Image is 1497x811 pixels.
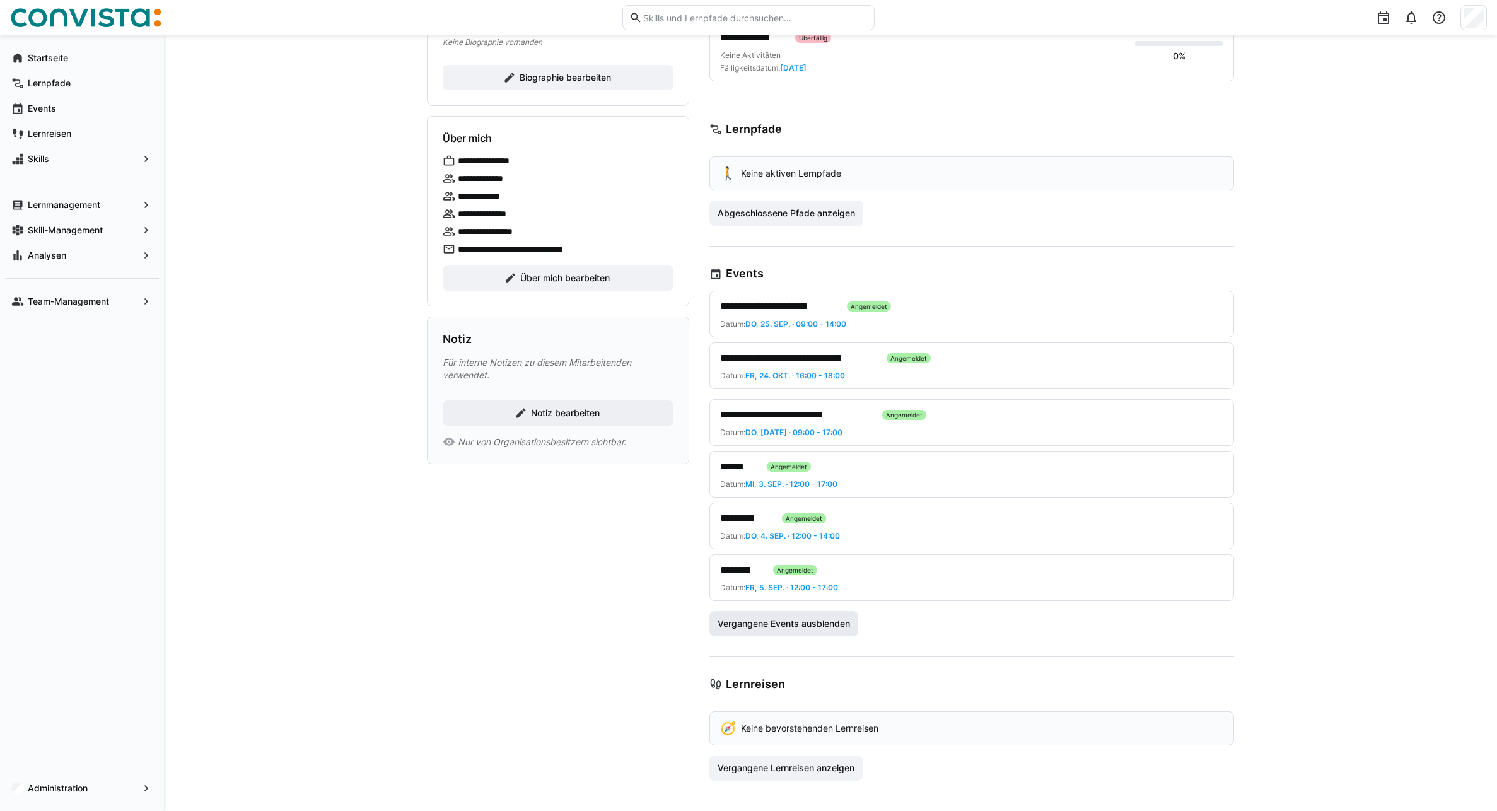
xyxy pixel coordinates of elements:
p: Für interne Notizen zu diesem Mitarbeitenden verwendet. [443,356,673,382]
button: Abgeschlossene Pfade anzeigen [709,201,863,226]
input: Skills und Lernpfade durchsuchen… [642,12,868,23]
div: Datum: [720,319,1213,329]
div: Datum: [720,371,1213,381]
h3: Events [726,267,764,281]
div: Datum: [720,479,1213,489]
h3: Notiz [443,332,472,346]
button: Notiz bearbeiten [443,400,673,426]
span: Keine Aktivitäten [720,50,781,60]
h3: Lernpfade [726,122,782,136]
span: Do, 4. Sep. · 12:00 - 14:00 [745,531,840,540]
div: 🧭 [720,722,736,735]
span: Biographie bearbeiten [518,71,613,84]
span: Abgeschlossene Pfade anzeigen [716,207,857,219]
h3: Lernreisen [726,677,785,691]
span: Nur von Organisationsbesitzern sichtbar. [458,436,626,448]
span: Angemeldet [890,354,927,362]
span: Angemeldet [886,411,923,419]
span: Angemeldet [851,303,887,310]
span: Do, 25. Sep. · 09:00 - 14:00 [745,319,846,329]
span: [DATE] [780,63,807,73]
span: Vergangene Lernreisen anzeigen [716,762,856,774]
div: Überfällig [795,33,831,43]
button: Über mich bearbeiten [443,265,673,291]
div: 🚶 [720,167,736,180]
span: Mi, 3. Sep. · 12:00 - 17:00 [745,479,837,489]
h4: Über mich [443,132,492,144]
span: Angemeldet [786,515,822,522]
button: Vergangene Lernreisen anzeigen [709,756,863,781]
span: Fr, 24. Okt. · 16:00 - 18:00 [745,371,845,380]
div: Fälligkeitsdatum: [720,63,807,73]
span: Notiz bearbeiten [529,407,602,419]
p: Keine Biographie vorhanden [443,37,673,47]
span: Angemeldet [771,463,807,470]
span: Vergangene Events ausblenden [716,617,852,630]
div: Datum: [720,428,1213,438]
div: Datum: [720,531,1213,541]
span: Do, [DATE] · 09:00 - 17:00 [745,428,842,437]
div: 0% [1173,50,1186,62]
span: Angemeldet [777,566,813,574]
span: Fr, 5. Sep. · 12:00 - 17:00 [745,583,838,592]
button: Vergangene Events ausblenden [709,611,858,636]
p: Keine aktiven Lernpfade [741,167,841,180]
p: Keine bevorstehenden Lernreisen [741,722,878,735]
div: Datum: [720,583,1213,593]
button: Biographie bearbeiten [443,65,673,90]
span: Über mich bearbeiten [518,272,612,284]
